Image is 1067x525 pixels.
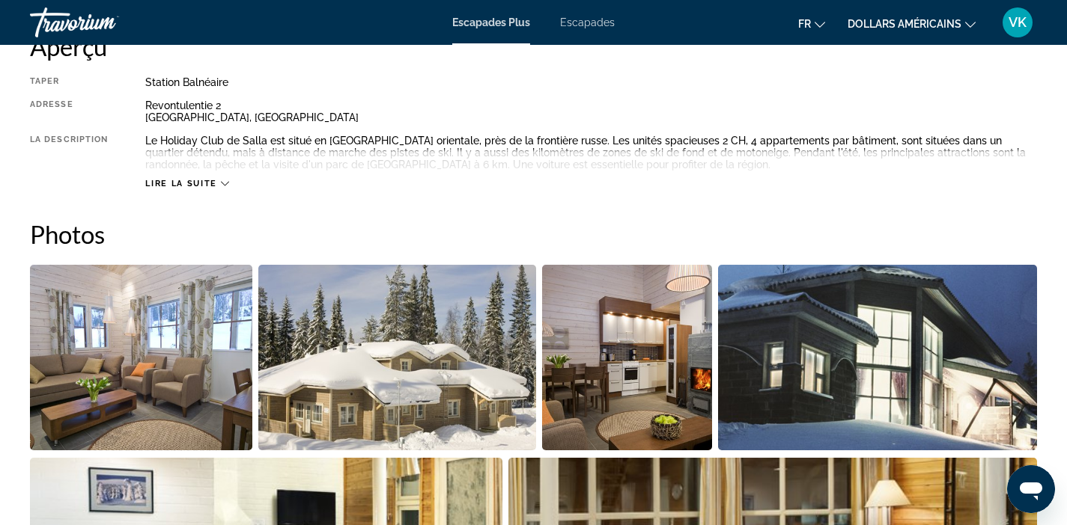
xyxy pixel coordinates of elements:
[542,264,712,451] button: Open full-screen image slider
[452,16,530,28] a: Escapades Plus
[560,16,615,28] a: Escapades
[30,219,1037,249] h2: Photos
[848,13,976,34] button: Changer de devise
[798,13,825,34] button: Changer de langue
[145,76,1037,88] div: Station balnéaire
[848,18,961,30] font: dollars américains
[1009,14,1027,30] font: VK
[718,264,1038,451] button: Open full-screen image slider
[145,178,228,189] button: Lire la suite
[30,135,108,171] div: La description
[145,99,1037,123] div: Revontulentie 2 [GEOGRAPHIC_DATA], [GEOGRAPHIC_DATA]
[998,7,1037,38] button: Menu utilisateur
[30,264,252,451] button: Open full-screen image slider
[145,135,1037,171] div: Le Holiday Club de Salla est situé en [GEOGRAPHIC_DATA] orientale, près de la frontière russe. Le...
[258,264,537,451] button: Open full-screen image slider
[1007,465,1055,513] iframe: Bouton de lancement de la fenêtre de messagerie
[798,18,811,30] font: fr
[30,3,180,42] a: Travorium
[30,99,108,123] div: Adresse
[30,76,108,88] div: Taper
[30,31,1037,61] h2: Aperçu
[145,179,216,188] span: Lire la suite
